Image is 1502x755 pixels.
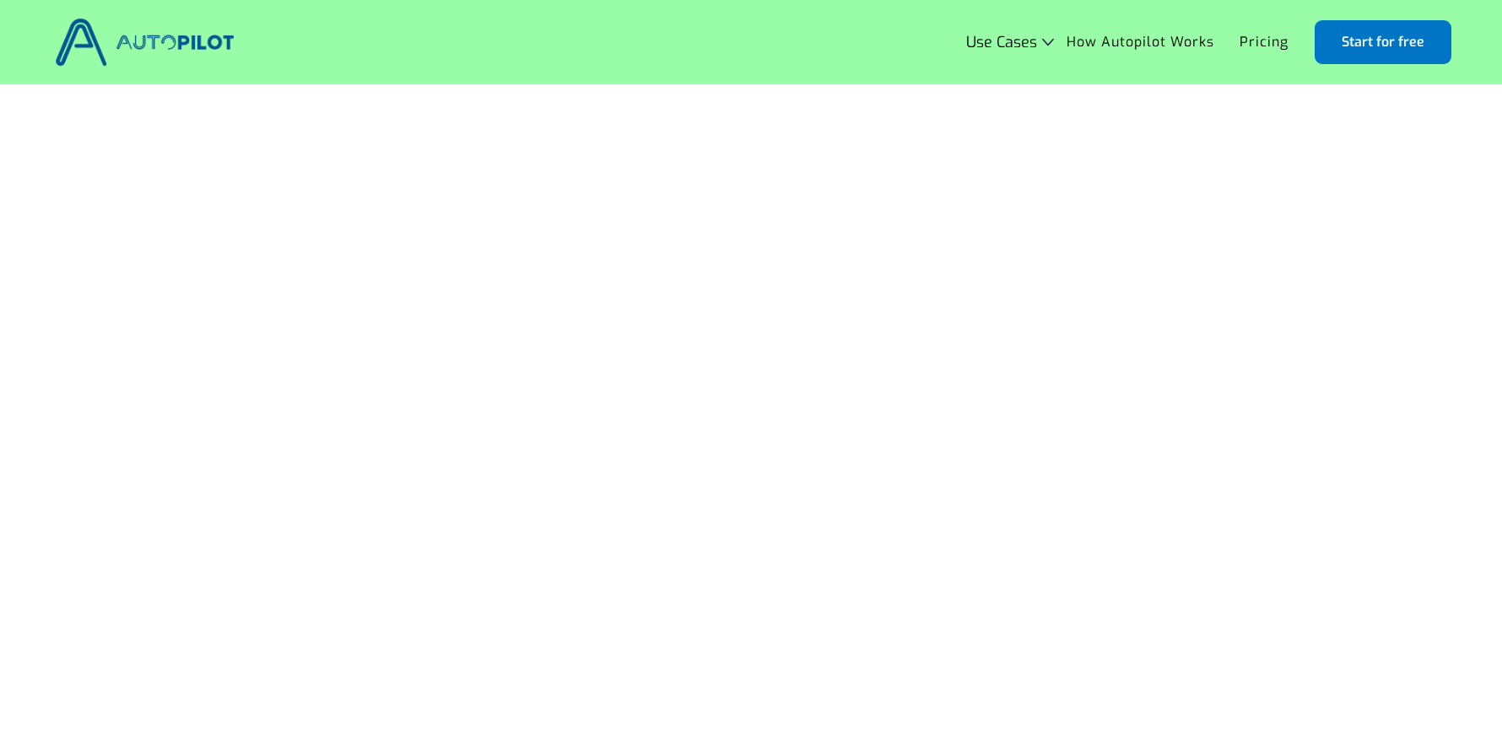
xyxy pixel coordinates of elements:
a: How Autopilot Works [1054,26,1227,58]
div: Use Cases [966,34,1037,51]
div: Use Cases [966,34,1054,51]
img: Icon Rounded Chevron Dark - BRIX Templates [1042,38,1054,46]
a: Pricing [1227,26,1301,58]
a: Start for free [1315,20,1451,64]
